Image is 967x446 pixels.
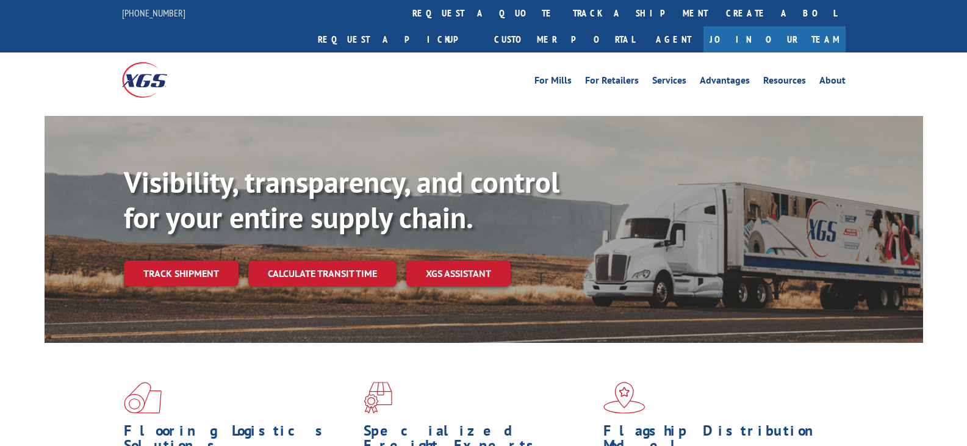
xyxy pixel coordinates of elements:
[700,76,750,89] a: Advantages
[819,76,846,89] a: About
[763,76,806,89] a: Resources
[248,261,397,287] a: Calculate transit time
[406,261,511,287] a: XGS ASSISTANT
[122,7,185,19] a: [PHONE_NUMBER]
[644,26,703,52] a: Agent
[703,26,846,52] a: Join Our Team
[124,382,162,414] img: xgs-icon-total-supply-chain-intelligence-red
[603,382,645,414] img: xgs-icon-flagship-distribution-model-red
[124,261,239,286] a: Track shipment
[585,76,639,89] a: For Retailers
[124,163,559,236] b: Visibility, transparency, and control for your entire supply chain.
[364,382,392,414] img: xgs-icon-focused-on-flooring-red
[485,26,644,52] a: Customer Portal
[534,76,572,89] a: For Mills
[652,76,686,89] a: Services
[309,26,485,52] a: Request a pickup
